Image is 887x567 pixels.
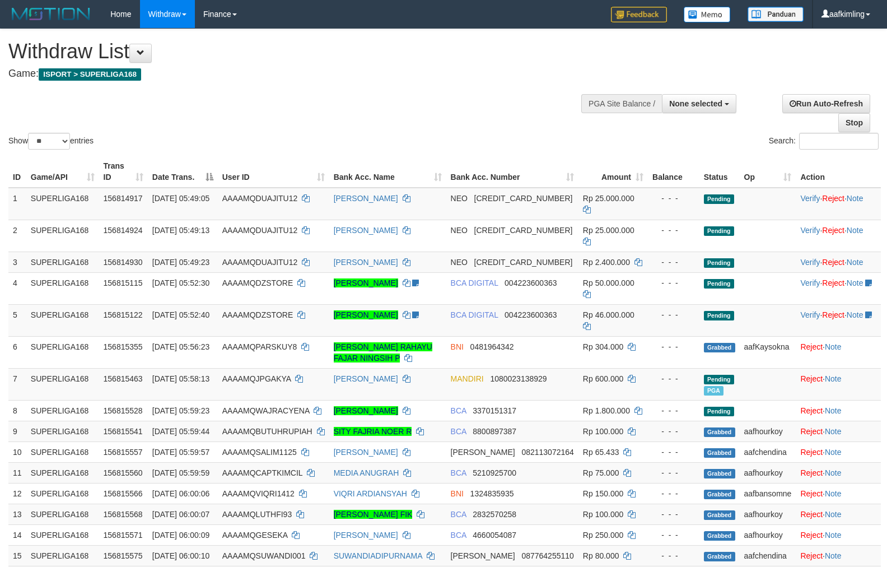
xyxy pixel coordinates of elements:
span: BCA [451,510,466,519]
td: aafchendina [740,545,796,566]
span: AAAAMQLUTHFI93 [222,510,292,519]
span: AAAAMQSALIM1125 [222,448,297,457]
td: 2 [8,220,26,252]
div: PGA Site Balance / [581,94,662,113]
td: · [796,504,881,524]
span: BCA DIGITAL [451,278,498,287]
a: MEDIA ANUGRAH [334,468,399,477]
td: aafhourkoy [740,462,796,483]
span: Grabbed [704,490,735,499]
a: Reject [800,427,823,436]
span: [DATE] 06:00:07 [152,510,209,519]
span: ISPORT > SUPERLIGA168 [39,68,141,81]
a: VIQRI ARDIANSYAH [334,489,407,498]
span: [DATE] 05:58:13 [152,374,209,383]
span: Rp 50.000.000 [583,278,634,287]
span: AAAAMQDZSTORE [222,278,293,287]
td: aafhourkoy [740,504,796,524]
div: - - - [652,193,695,204]
td: · [796,545,881,566]
div: - - - [652,277,695,289]
a: [PERSON_NAME] [334,531,398,540]
span: [DATE] 06:00:06 [152,489,209,498]
span: Rp 100.000 [583,510,623,519]
span: [DATE] 05:59:44 [152,427,209,436]
a: Note [825,531,842,540]
td: · [796,400,881,421]
a: Verify [800,278,820,287]
span: [PERSON_NAME] [451,448,515,457]
a: Note [825,374,842,383]
a: Verify [800,258,820,267]
img: panduan.png [748,7,804,22]
div: - - - [652,373,695,384]
th: Bank Acc. Number: activate to sort column ascending [446,156,578,188]
a: Reject [822,258,844,267]
a: Note [825,468,842,477]
span: Copy 1324835935 to clipboard [470,489,514,498]
span: Copy 082113072164 to clipboard [521,448,573,457]
span: 156815566 [104,489,143,498]
span: [DATE] 06:00:09 [152,531,209,540]
span: Rp 600.000 [583,374,623,383]
span: 156815560 [104,468,143,477]
div: - - - [652,488,695,499]
a: Note [847,194,863,203]
span: BCA [451,406,466,415]
a: SUWANDIADIPURNAMA [334,551,422,560]
label: Show entries [8,133,94,150]
td: SUPERLIGA168 [26,272,99,304]
span: Grabbed [704,531,735,541]
span: AAAAMQBUTUHRUPIAH [222,427,312,436]
label: Search: [769,133,879,150]
div: - - - [652,509,695,520]
div: - - - [652,257,695,268]
span: AAAAMQVIQRI1412 [222,489,295,498]
span: Copy 2832570258 to clipboard [473,510,516,519]
span: Pending [704,279,734,289]
span: Rp 25.000.000 [583,226,634,235]
span: [DATE] 05:49:13 [152,226,209,235]
td: · [796,483,881,504]
span: 156814917 [104,194,143,203]
td: 14 [8,524,26,545]
span: Copy 5859457140486971 to clipboard [474,258,573,267]
td: SUPERLIGA168 [26,462,99,483]
td: SUPERLIGA168 [26,504,99,524]
a: Reject [800,374,823,383]
a: Run Auto-Refresh [782,94,870,113]
a: Reject [800,406,823,415]
a: Reject [800,510,823,519]
span: Copy 3370151317 to clipboard [473,406,516,415]
th: Op: activate to sort column ascending [740,156,796,188]
div: - - - [652,529,695,541]
td: SUPERLIGA168 [26,368,99,400]
a: Note [825,342,842,351]
td: 5 [8,304,26,336]
span: [DATE] 05:49:23 [152,258,209,267]
td: aafchendina [740,441,796,462]
span: [DATE] 05:59:59 [152,468,209,477]
span: 156815115 [104,278,143,287]
a: [PERSON_NAME] [334,374,398,383]
div: - - - [652,467,695,478]
td: · · [796,304,881,336]
td: 4 [8,272,26,304]
a: Reject [800,551,823,560]
span: [DATE] 05:52:30 [152,278,209,287]
td: aafKaysokna [740,336,796,368]
a: Stop [838,113,870,132]
a: Reject [800,489,823,498]
span: [DATE] 05:49:05 [152,194,209,203]
a: [PERSON_NAME] FIK [334,510,413,519]
span: NEO [451,258,468,267]
a: Note [825,489,842,498]
span: Copy 5859457140486971 to clipboard [474,226,573,235]
span: 156815528 [104,406,143,415]
a: [PERSON_NAME] [334,448,398,457]
td: aafhourkoy [740,524,796,545]
span: 156815575 [104,551,143,560]
span: [DATE] 05:59:23 [152,406,209,415]
td: SUPERLIGA168 [26,421,99,441]
span: 156815355 [104,342,143,351]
